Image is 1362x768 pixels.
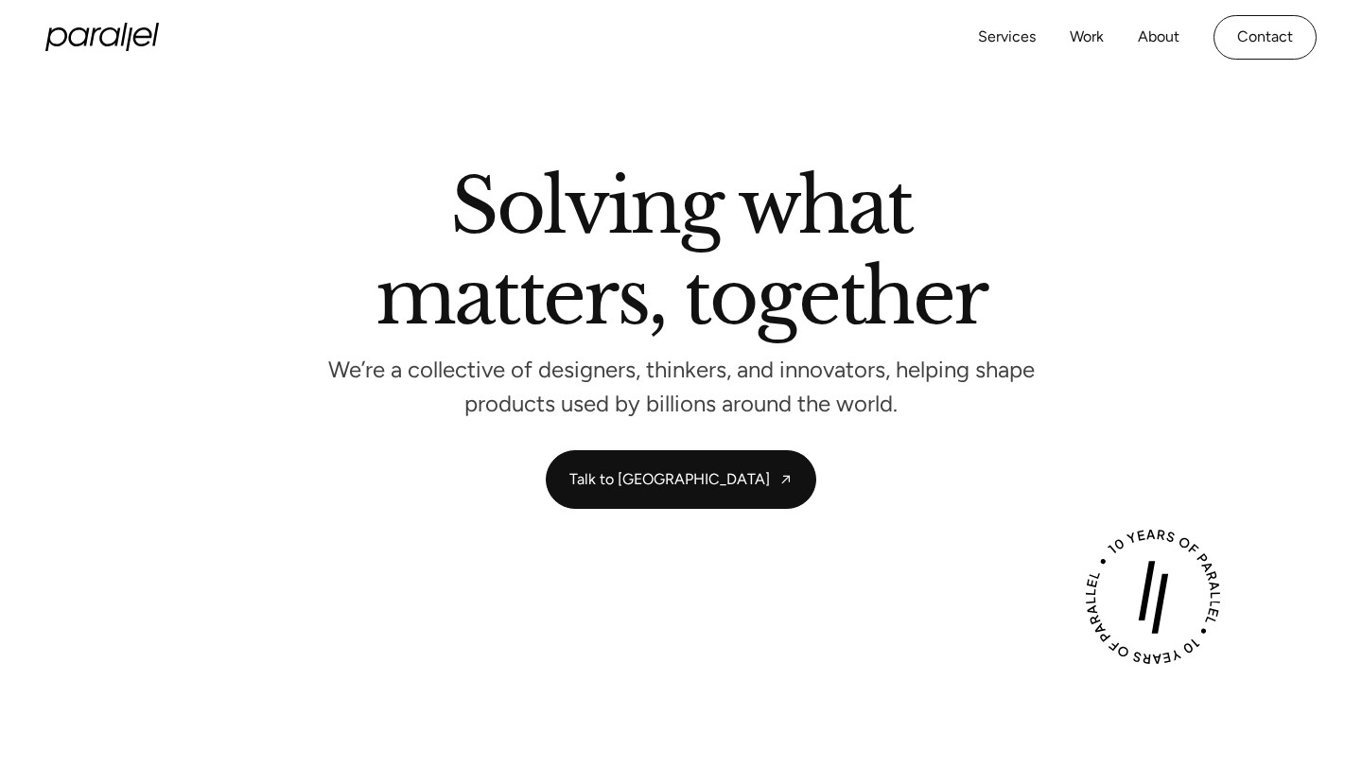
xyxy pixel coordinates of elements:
[375,169,987,342] h2: Solving what matters, together
[326,362,1036,412] p: We’re a collective of designers, thinkers, and innovators, helping shape products used by billion...
[978,24,1036,51] a: Services
[1214,15,1317,60] a: Contact
[1070,24,1104,51] a: Work
[1138,24,1179,51] a: About
[45,23,159,51] a: home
